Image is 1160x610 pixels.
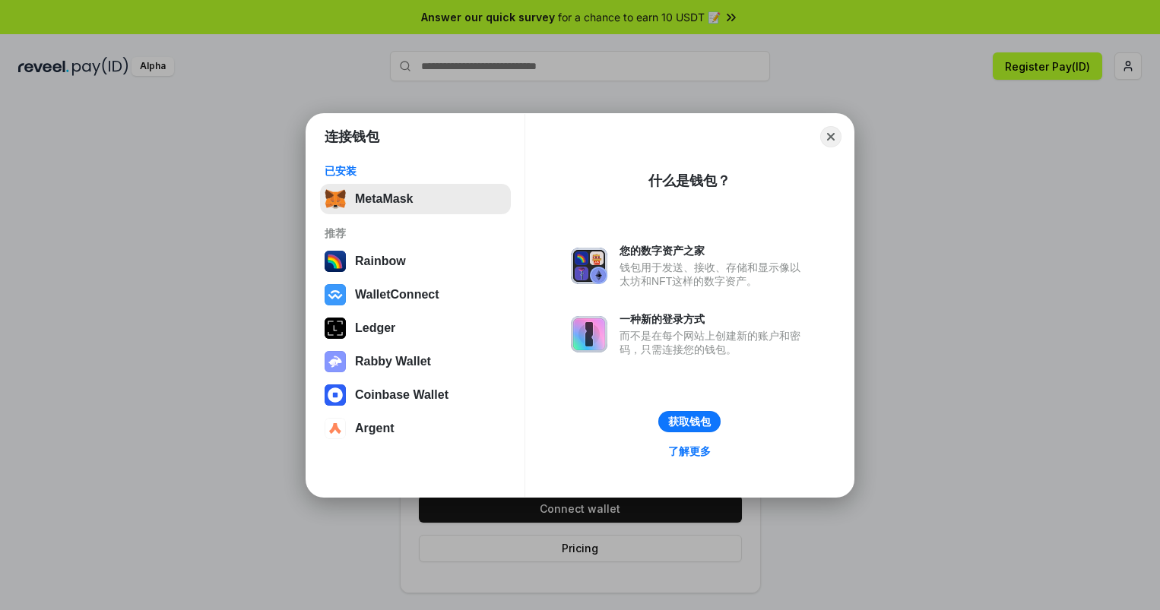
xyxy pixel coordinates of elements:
button: Coinbase Wallet [320,380,511,410]
img: svg+xml,%3Csvg%20xmlns%3D%22http%3A%2F%2Fwww.w3.org%2F2000%2Fsvg%22%20fill%3D%22none%22%20viewBox... [325,351,346,372]
button: Ledger [320,313,511,343]
div: 什么是钱包？ [648,172,731,190]
button: 获取钱包 [658,411,721,432]
img: svg+xml,%3Csvg%20width%3D%2228%22%20height%3D%2228%22%20viewBox%3D%220%200%2028%2028%22%20fill%3D... [325,384,346,406]
div: Ledger [355,321,395,335]
img: svg+xml,%3Csvg%20width%3D%22120%22%20height%3D%22120%22%20viewBox%3D%220%200%20120%20120%22%20fil... [325,251,346,272]
img: svg+xml,%3Csvg%20xmlns%3D%22http%3A%2F%2Fwww.w3.org%2F2000%2Fsvg%22%20fill%3D%22none%22%20viewBox... [571,316,607,352]
img: svg+xml,%3Csvg%20fill%3D%22none%22%20height%3D%2233%22%20viewBox%3D%220%200%2035%2033%22%20width%... [325,188,346,210]
button: Rainbow [320,246,511,277]
img: svg+xml,%3Csvg%20width%3D%2228%22%20height%3D%2228%22%20viewBox%3D%220%200%2028%2028%22%20fill%3D... [325,418,346,439]
div: 推荐 [325,226,506,240]
div: Rabby Wallet [355,355,431,368]
div: 而不是在每个网站上创建新的账户和密码，只需连接您的钱包。 [620,329,808,356]
div: Coinbase Wallet [355,388,448,402]
div: 已安装 [325,164,506,178]
div: Rainbow [355,254,406,268]
div: 一种新的登录方式 [620,312,808,326]
button: Rabby Wallet [320,346,511,377]
div: 了解更多 [668,444,711,458]
div: 钱包用于发送、接收、存储和显示像以太坊和NFT这样的数字资产。 [620,261,808,288]
img: svg+xml,%3Csvg%20width%3D%2228%22%20height%3D%2228%22%20viewBox%3D%220%200%2028%2028%22%20fill%3D... [325,284,346,305]
button: WalletConnect [320,280,511,310]
div: 您的数字资产之家 [620,244,808,258]
button: Close [820,126,841,147]
div: 获取钱包 [668,415,711,428]
img: svg+xml,%3Csvg%20xmlns%3D%22http%3A%2F%2Fwww.w3.org%2F2000%2Fsvg%22%20width%3D%2228%22%20height%3... [325,318,346,339]
button: Argent [320,413,511,444]
div: MetaMask [355,192,413,206]
h1: 连接钱包 [325,128,379,146]
div: Argent [355,422,395,435]
div: WalletConnect [355,288,439,302]
img: svg+xml,%3Csvg%20xmlns%3D%22http%3A%2F%2Fwww.w3.org%2F2000%2Fsvg%22%20fill%3D%22none%22%20viewBox... [571,248,607,284]
button: MetaMask [320,184,511,214]
a: 了解更多 [659,441,720,461]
